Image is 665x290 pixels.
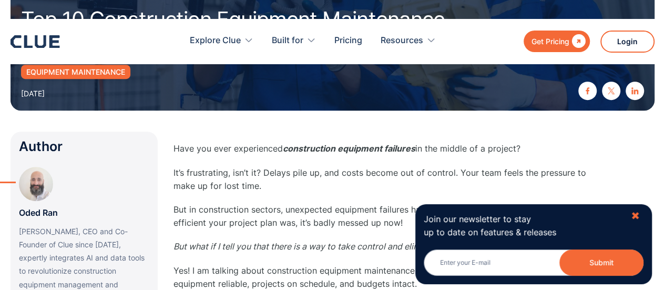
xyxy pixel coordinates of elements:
div:  [569,35,586,48]
div: Author [19,140,149,153]
em: construction equipment failures [283,143,415,154]
div: Resources [381,24,423,57]
div: [DATE] [21,87,45,100]
a: Equipment Maintenance [21,65,130,79]
p: Join our newsletter to stay up to date on features & releases [424,213,621,239]
img: Oded Ran [19,167,53,201]
a: Pricing [334,24,362,57]
p: But in construction sectors, unexpected equipment failures happen quite oftenly. So, no matter ho... [173,203,594,229]
p: Oded Ran [19,206,58,219]
em: But what if I tell you that there is a way to take control and eliminate these costly interruptions? [173,241,547,252]
div: ✖ [631,209,640,223]
div: Built for [272,24,316,57]
img: facebook icon [584,87,591,94]
p: Have you ever experienced in the middle of a project? [173,142,594,155]
input: Enter your E-mail [424,249,643,276]
p: It’s frustrating, isn’t it? Delays pile up, and costs become out of control. Your team feels the ... [173,166,594,193]
img: twitter X icon [608,87,615,94]
div: Get Pricing [531,35,569,48]
div: Explore Clue [190,24,241,57]
img: linkedin icon [631,87,638,94]
a: Get Pricing [524,31,590,52]
a: Login [600,31,654,53]
div: Built for [272,24,303,57]
div: Resources [381,24,436,57]
h1: Top 10 Construction Equipment Maintenance Software of 2025 [21,8,457,54]
button: Submit [559,249,643,276]
div: Explore Clue [190,24,253,57]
